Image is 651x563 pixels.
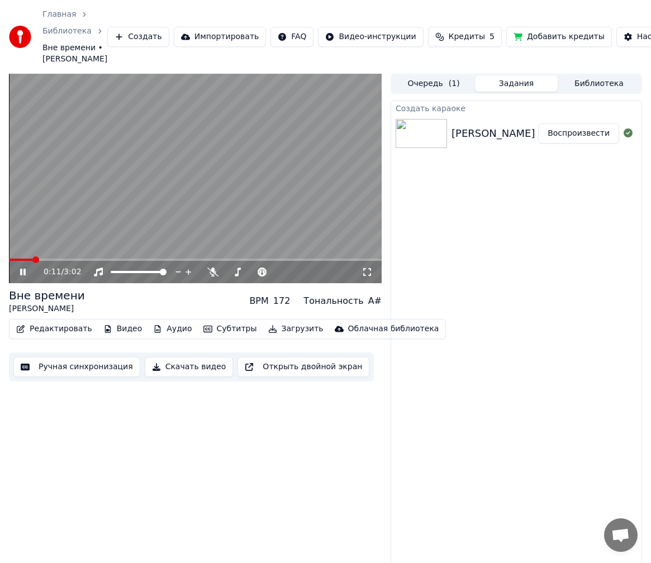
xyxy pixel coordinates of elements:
button: Кредиты5 [428,27,502,47]
div: 172 [273,294,291,308]
button: Воспроизвести [538,123,619,144]
button: Аудио [149,321,196,337]
button: Очередь [392,75,475,92]
div: [PERSON_NAME] Вне времени [452,126,606,141]
button: Библиотека [558,75,640,92]
img: youka [9,26,31,48]
button: Видео [99,321,147,337]
div: / [44,266,70,278]
div: BPM [249,294,268,308]
button: Субтитры [199,321,262,337]
div: Облачная библиотека [348,323,439,335]
div: A# [368,294,382,308]
span: 5 [490,31,495,42]
button: Открыть двойной экран [237,357,369,377]
div: Создать караоке [391,101,642,114]
button: Загрузить [264,321,328,337]
div: Вне времени [9,288,85,303]
button: Редактировать [12,321,97,337]
button: Импортировать [174,27,267,47]
span: 0:11 [44,266,61,278]
button: Ручная синхронизация [13,357,140,377]
div: [PERSON_NAME] [9,303,85,314]
a: Главная [42,9,76,20]
span: Вне времени • [PERSON_NAME] [42,42,107,65]
span: 3:02 [64,266,81,278]
button: Создать [107,27,169,47]
div: Тональность [303,294,363,308]
button: Задания [475,75,558,92]
button: Добавить кредиты [506,27,612,47]
button: FAQ [270,27,313,47]
span: Кредиты [449,31,485,42]
button: Видео-инструкции [318,27,423,47]
span: ( 1 ) [449,78,460,89]
nav: breadcrumb [42,9,107,65]
div: Открытый чат [604,518,638,552]
button: Скачать видео [145,357,234,377]
a: Библиотека [42,26,92,37]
